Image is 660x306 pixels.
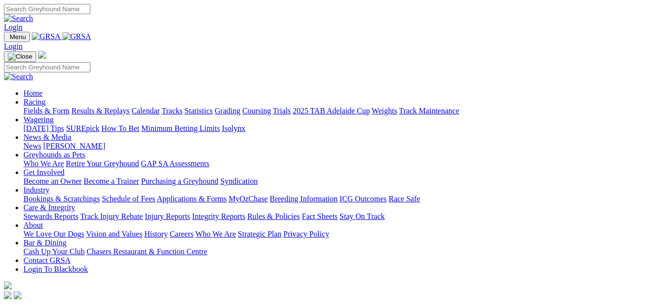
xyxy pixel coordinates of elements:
[23,256,70,264] a: Contact GRSA
[23,142,41,150] a: News
[4,4,90,14] input: Search
[23,221,43,229] a: About
[102,195,155,203] a: Schedule of Fees
[242,107,271,115] a: Coursing
[270,195,338,203] a: Breeding Information
[23,177,82,185] a: Become an Owner
[4,32,30,42] button: Toggle navigation
[23,177,656,186] div: Get Involved
[220,177,257,185] a: Syndication
[302,212,338,220] a: Fact Sheets
[32,32,61,41] img: GRSA
[215,107,240,115] a: Grading
[4,51,36,62] button: Toggle navigation
[71,107,129,115] a: Results & Replays
[23,159,64,168] a: Who We Are
[23,212,656,221] div: Care & Integrity
[23,247,85,256] a: Cash Up Your Club
[141,177,218,185] a: Purchasing a Greyhound
[23,247,656,256] div: Bar & Dining
[8,53,32,61] img: Close
[238,230,281,238] a: Strategic Plan
[399,107,459,115] a: Track Maintenance
[23,124,656,133] div: Wagering
[4,282,12,289] img: logo-grsa-white.png
[23,212,78,220] a: Stewards Reports
[192,212,245,220] a: Integrity Reports
[4,62,90,72] input: Search
[4,42,22,50] a: Login
[144,230,168,238] a: History
[157,195,227,203] a: Applications & Forms
[23,230,656,239] div: About
[162,107,183,115] a: Tracks
[23,89,43,97] a: Home
[141,159,210,168] a: GAP SA Assessments
[63,32,91,41] img: GRSA
[4,72,33,81] img: Search
[195,230,236,238] a: Who We Are
[102,124,140,132] a: How To Bet
[43,142,105,150] a: [PERSON_NAME]
[293,107,370,115] a: 2025 TAB Adelaide Cup
[23,168,64,176] a: Get Involved
[66,159,139,168] a: Retire Your Greyhound
[185,107,213,115] a: Statistics
[23,239,66,247] a: Bar & Dining
[141,124,220,132] a: Minimum Betting Limits
[283,230,329,238] a: Privacy Policy
[23,151,85,159] a: Greyhounds as Pets
[222,124,245,132] a: Isolynx
[340,195,386,203] a: ICG Outcomes
[66,124,99,132] a: SUREpick
[23,203,75,212] a: Care & Integrity
[10,33,26,41] span: Menu
[23,195,100,203] a: Bookings & Scratchings
[86,230,142,238] a: Vision and Values
[145,212,190,220] a: Injury Reports
[23,230,84,238] a: We Love Our Dogs
[229,195,268,203] a: MyOzChase
[23,195,656,203] div: Industry
[247,212,300,220] a: Rules & Policies
[273,107,291,115] a: Trials
[4,14,33,23] img: Search
[38,51,46,59] img: logo-grsa-white.png
[23,133,71,141] a: News & Media
[4,291,12,299] img: facebook.svg
[23,159,656,168] div: Greyhounds as Pets
[23,142,656,151] div: News & Media
[340,212,384,220] a: Stay On Track
[372,107,397,115] a: Weights
[23,107,69,115] a: Fields & Form
[84,177,139,185] a: Become a Trainer
[80,212,143,220] a: Track Injury Rebate
[23,124,64,132] a: [DATE] Tips
[4,23,22,31] a: Login
[170,230,193,238] a: Careers
[86,247,207,256] a: Chasers Restaurant & Function Centre
[23,115,54,124] a: Wagering
[131,107,160,115] a: Calendar
[23,186,49,194] a: Industry
[23,98,45,106] a: Racing
[14,291,21,299] img: twitter.svg
[23,265,88,273] a: Login To Blackbook
[388,195,420,203] a: Race Safe
[23,107,656,115] div: Racing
